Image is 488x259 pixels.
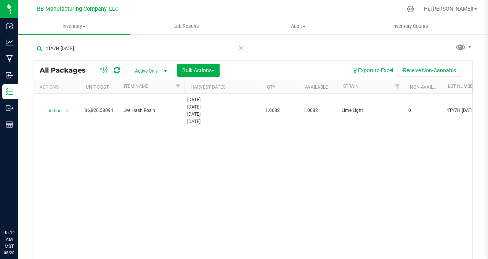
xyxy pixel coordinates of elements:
[6,39,13,46] inline-svg: Analytics
[40,84,77,90] div: Actions
[18,18,130,34] a: Inventory
[18,23,130,30] span: Inventory
[3,250,15,256] p: 08/20
[172,80,185,93] a: Filter
[6,104,13,112] inline-svg: Outbound
[37,6,119,12] span: BB Manufacturing Company, LLC
[182,67,215,73] span: Bulk Actions
[63,105,72,116] span: select
[187,118,258,125] div: [DATE]
[347,64,398,77] button: Export to Excel
[187,104,258,111] div: [DATE]
[122,107,180,114] span: Live Hash Rosin
[42,105,62,116] span: Action
[163,23,209,30] span: Lab Results
[6,71,13,79] inline-svg: Inbound
[398,64,461,77] button: Receive Non-Cannabis
[187,96,258,104] div: [DATE]
[410,84,444,90] a: Non-Available
[6,121,13,128] inline-svg: Reports
[130,18,242,34] a: Lab Results
[382,23,438,30] span: Inventory Counts
[305,84,328,90] a: Available
[265,107,294,114] span: 1.0682
[6,88,13,96] inline-svg: Inventory
[355,18,467,34] a: Inventory Counts
[124,84,148,89] a: Item Name
[342,107,399,114] span: Lime Light
[408,107,437,114] span: 0
[303,107,332,114] span: 1.0682
[86,84,109,90] a: Unit Cost
[391,80,404,93] a: Filter
[8,198,30,221] iframe: Resource center
[187,111,258,118] div: [DATE]
[3,229,15,250] p: 05:11 AM MST
[267,84,275,90] a: Qty
[40,66,93,74] span: All Packages
[177,64,220,77] button: Bulk Actions
[185,80,261,94] th: Harvest Dates
[242,18,355,34] a: Audit
[448,84,475,89] a: Lot Number
[238,43,244,53] span: Clear
[80,94,118,128] td: $6,826.58094
[6,55,13,63] inline-svg: Manufacturing
[343,84,359,89] a: Strain
[424,6,474,12] span: Hi, [PERSON_NAME]!
[243,23,354,30] span: Audit
[406,5,415,13] div: Manage settings
[6,22,13,30] inline-svg: Dashboard
[34,43,247,54] input: Search Package ID, Item Name, SKU, Lot or Part Number...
